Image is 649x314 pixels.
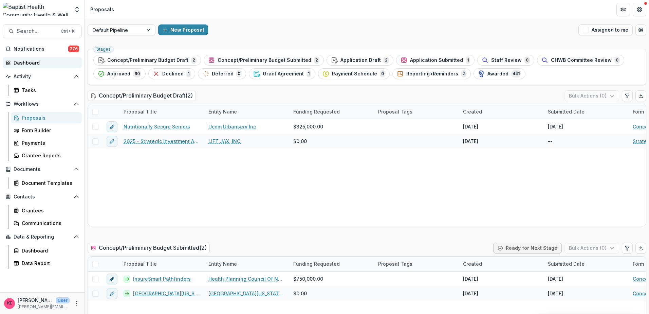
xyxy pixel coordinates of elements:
[56,297,70,303] p: User
[463,138,478,145] div: [DATE]
[289,104,374,119] div: Funding Requested
[564,90,619,101] button: Bulk Actions (0)
[11,125,82,136] a: Form Builder
[22,114,76,121] div: Proposals
[524,56,530,64] span: 0
[204,257,289,271] div: Entity Name
[466,56,470,64] span: 1
[293,123,323,130] span: $325,000.00
[406,71,458,77] span: Reporting+Reminders
[119,104,204,119] div: Proposal Title
[208,290,285,297] a: [GEOGRAPHIC_DATA][US_STATE], Dept. of Health Disparities
[3,57,82,68] a: Dashboard
[204,260,241,267] div: Entity Name
[18,297,53,304] p: [PERSON_NAME]
[119,260,161,267] div: Proposal Title
[293,138,307,145] span: $0.00
[14,74,71,80] span: Activity
[186,70,191,77] span: 1
[107,121,117,132] button: edit
[327,55,393,66] button: Application Draft2
[93,55,201,66] button: Concept/Preliminary Budget Draft2
[629,108,648,115] div: Form
[162,71,184,77] span: Declined
[340,57,381,63] span: Application Draft
[564,243,619,254] button: Bulk Actions (0)
[72,299,80,308] button: More
[374,108,416,115] div: Proposal Tags
[614,56,620,64] span: 0
[208,138,242,145] a: LIFT JAX, INC.
[17,28,57,34] span: Search...
[548,275,563,282] div: [DATE]
[11,258,82,269] a: Data Report
[3,99,82,109] button: Open Workflows
[119,257,204,271] div: Proposal Title
[96,47,111,52] span: Stages
[635,24,646,35] button: Open table manager
[218,57,311,63] span: Concept/Preliminary Budget Submitted
[544,257,629,271] div: Submitted Date
[93,68,146,79] button: Approved60
[148,68,195,79] button: Declined1
[289,108,344,115] div: Funding Requested
[158,24,208,35] button: New Proposal
[459,104,544,119] div: Created
[208,275,285,282] a: Health Planning Council Of Northeast [US_STATE] Inc
[463,275,478,282] div: [DATE]
[3,24,82,38] button: Search...
[18,304,70,310] p: [PERSON_NAME][EMAIL_ADDRESS][DOMAIN_NAME]
[289,257,374,271] div: Funding Requested
[204,55,324,66] button: Concept/Preliminary Budget Submitted2
[14,167,71,172] span: Documents
[3,164,82,175] button: Open Documents
[544,260,589,267] div: Submitted Date
[380,70,385,77] span: 0
[11,112,82,123] a: Proposals
[548,138,553,145] div: --
[578,24,633,35] button: Assigned to me
[289,260,344,267] div: Funding Requested
[616,3,630,16] button: Partners
[314,56,319,64] span: 2
[459,257,544,271] div: Created
[463,290,478,297] div: [DATE]
[374,104,459,119] div: Proposal Tags
[544,108,589,115] div: Submitted Date
[263,71,304,77] span: Grant Agreement
[22,87,76,94] div: Tasks
[7,301,12,306] div: Katie E
[544,104,629,119] div: Submitted Date
[487,71,508,77] span: Awarded
[396,55,475,66] button: Application Submitted1
[11,150,82,161] a: Grantee Reports
[622,243,633,254] button: Edit table settings
[629,260,648,267] div: Form
[59,28,76,35] div: Ctrl + K
[3,43,82,54] button: Notifications376
[374,257,459,271] div: Proposal Tags
[622,90,633,101] button: Edit table settings
[3,3,70,16] img: Baptist Health Community Health & Well Being logo
[3,71,82,82] button: Open Activity
[14,234,71,240] span: Data & Reporting
[14,46,68,52] span: Notifications
[548,123,563,130] div: [DATE]
[374,260,416,267] div: Proposal Tags
[22,260,76,267] div: Data Report
[22,207,76,214] div: Grantees
[107,288,117,299] button: edit
[212,71,234,77] span: Deferred
[307,70,311,77] span: 1
[633,3,646,16] button: Get Help
[204,108,241,115] div: Entity Name
[133,275,191,282] a: InsureSmart Pathfinders
[22,220,76,227] div: Communications
[107,136,117,147] button: edit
